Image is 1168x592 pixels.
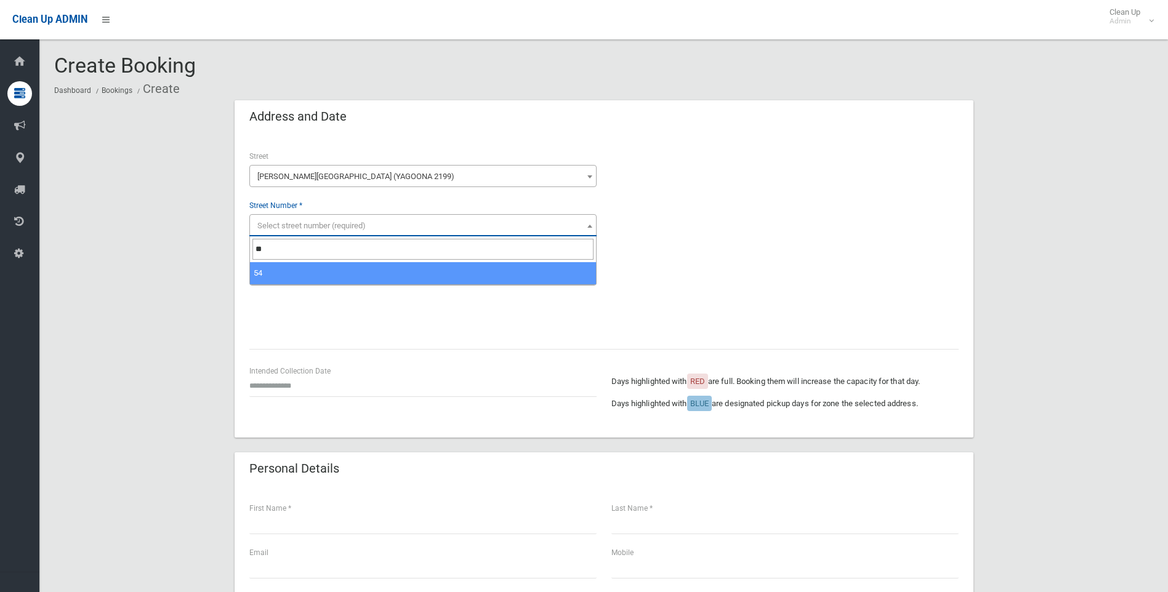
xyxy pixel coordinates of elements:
[257,221,366,230] span: Select street number (required)
[54,53,196,78] span: Create Booking
[249,165,597,187] span: Dargan Street (YAGOONA 2199)
[1103,7,1153,26] span: Clean Up
[611,374,959,389] p: Days highlighted with are full. Booking them will increase the capacity for that day.
[235,457,354,481] header: Personal Details
[12,14,87,25] span: Clean Up ADMIN
[254,268,262,278] span: 54
[54,86,91,95] a: Dashboard
[102,86,132,95] a: Bookings
[690,399,709,408] span: BLUE
[134,78,180,100] li: Create
[690,377,705,386] span: RED
[235,105,361,129] header: Address and Date
[1110,17,1140,26] small: Admin
[611,396,959,411] p: Days highlighted with are designated pickup days for zone the selected address.
[252,168,594,185] span: Dargan Street (YAGOONA 2199)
